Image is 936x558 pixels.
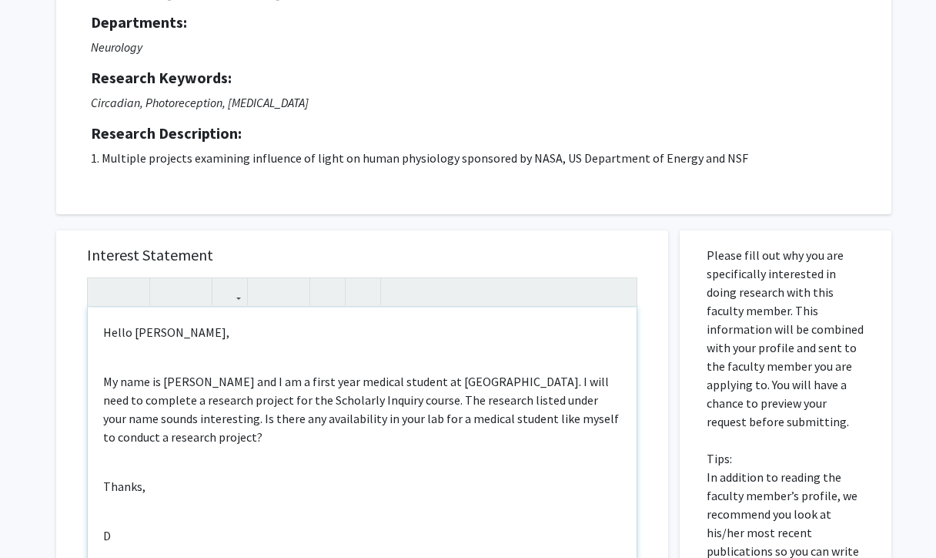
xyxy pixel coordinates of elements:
[103,526,621,545] p: D
[606,278,633,305] button: Fullscreen
[181,278,208,305] button: Subscript
[91,149,857,167] p: 1. Multiple projects examining influence of light on human physiology sponsored by NASA, US Depar...
[103,323,621,341] p: Hello [PERSON_NAME],
[91,123,242,143] strong: Research Description:
[279,278,306,305] button: Ordered list
[252,278,279,305] button: Unordered list
[91,95,309,110] i: Circadian, Photoreception, [MEDICAL_DATA]
[87,246,637,264] h5: Interest Statement
[154,278,181,305] button: Superscript
[349,278,376,305] button: Insert horizontal rule
[216,278,243,305] button: Link
[91,39,142,55] i: Neurology
[92,278,119,305] button: Strong (Ctrl + B)
[314,278,341,305] button: Remove format
[12,489,65,546] iframe: Chat
[119,278,145,305] button: Emphasis (Ctrl + I)
[103,477,621,496] p: Thanks,
[91,68,232,87] strong: Research Keywords:
[103,372,621,446] p: My name is [PERSON_NAME] and I am a first year medical student at [GEOGRAPHIC_DATA]. I will need ...
[91,12,187,32] strong: Departments:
